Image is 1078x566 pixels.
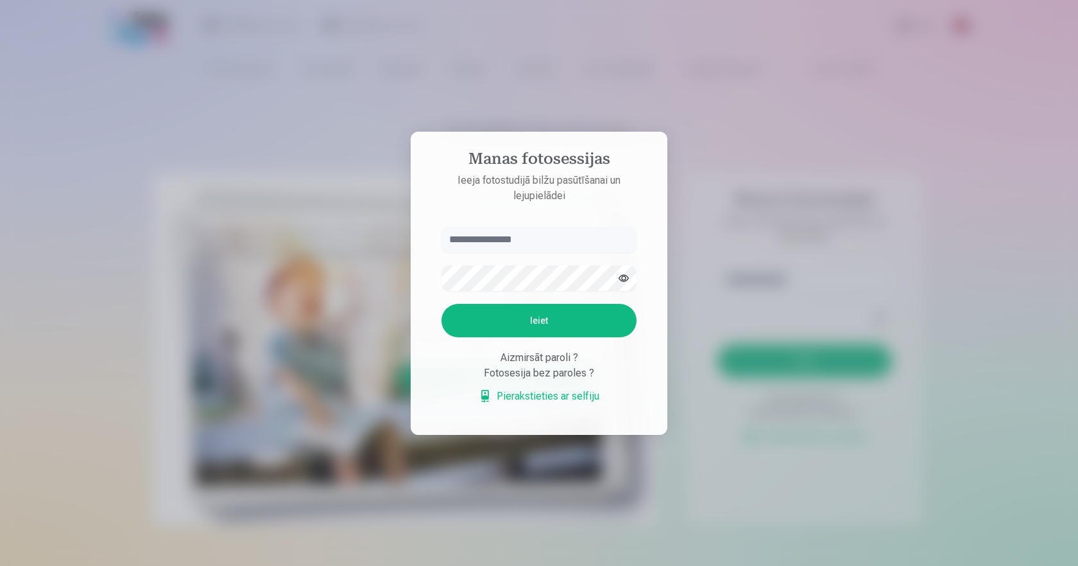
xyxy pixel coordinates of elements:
[429,150,649,173] h4: Manas fotosessijas
[429,173,649,204] p: Ieeja fotostudijā bilžu pasūtīšanai un lejupielādei
[441,366,637,381] div: Fotosesija bez paroles ?
[441,304,637,337] button: Ieiet
[441,350,637,366] div: Aizmirsāt paroli ?
[479,389,599,404] a: Pierakstieties ar selfiju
